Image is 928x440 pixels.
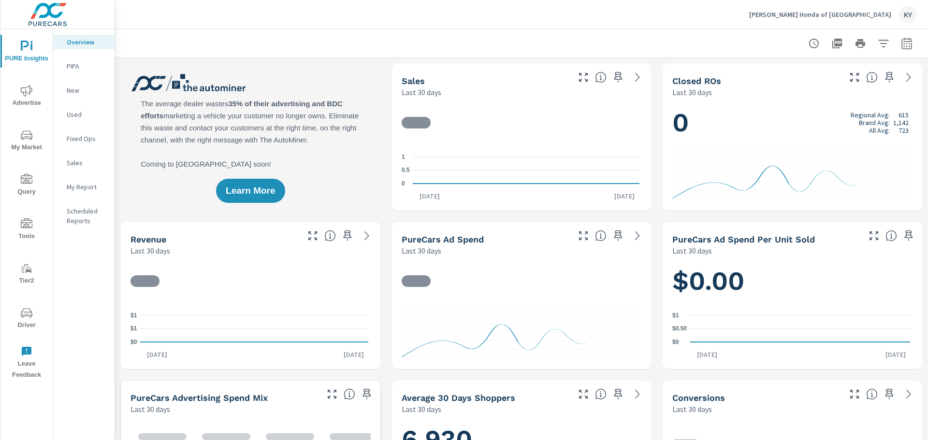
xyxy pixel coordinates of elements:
span: Save this to your personalized report [340,228,355,243]
button: Make Fullscreen [324,386,340,402]
div: Sales [53,156,115,170]
button: Make Fullscreen [305,228,320,243]
span: Total sales revenue over the selected date range. [Source: This data is sourced from the dealer’s... [324,230,336,241]
button: Print Report [851,34,870,53]
div: New [53,83,115,98]
span: Leave Feedback [3,346,50,381]
a: See more details in report [901,386,916,402]
text: $1 [130,312,137,319]
p: Last 30 days [130,245,170,256]
button: Select Date Range [897,34,916,53]
span: Tools [3,218,50,242]
button: Make Fullscreen [847,386,862,402]
h5: Closed ROs [672,76,721,86]
p: My Report [67,182,107,192]
p: 723 [899,127,909,134]
h5: PureCars Advertising Spend Mix [130,393,268,403]
button: "Export Report to PDF" [827,34,847,53]
span: A rolling 30 day total of daily Shoppers on the dealership website, averaged over the selected da... [595,388,607,400]
span: The number of dealer-specified goals completed by a visitor. [Source: This data is provided by th... [866,388,878,400]
button: Make Fullscreen [576,386,591,402]
span: Save this to your personalized report [882,386,897,402]
span: Save this to your personalized report [882,70,897,85]
p: Last 30 days [402,86,441,98]
button: Make Fullscreen [576,70,591,85]
span: Number of vehicles sold by the dealership over the selected date range. [Source: This data is sou... [595,71,607,83]
button: Make Fullscreen [847,70,862,85]
span: Save this to your personalized report [610,228,626,243]
div: PIPA [53,59,115,73]
p: Last 30 days [130,403,170,415]
p: New [67,85,107,95]
h5: Average 30 Days Shoppers [402,393,515,403]
div: nav menu [0,29,53,384]
div: My Report [53,180,115,194]
span: Driver [3,307,50,331]
button: Learn More [216,179,285,203]
h1: $0.00 [672,265,913,298]
span: Tier2 [3,263,50,286]
button: Apply Filters [874,34,893,53]
div: Scheduled Reports [53,204,115,228]
span: Advertise [3,85,50,109]
p: All Avg: [869,127,890,134]
span: Number of Repair Orders Closed by the selected dealership group over the selected time range. [So... [866,71,878,83]
p: Last 30 days [672,86,712,98]
h5: PureCars Ad Spend [402,234,484,244]
p: PIPA [67,61,107,71]
p: Sales [67,158,107,168]
p: Overview [67,37,107,47]
text: 0 [402,180,405,187]
a: See more details in report [630,386,645,402]
p: [DATE] [879,350,913,359]
p: Scheduled Reports [67,206,107,226]
div: KY [899,6,916,23]
p: Brand Avg: [859,119,890,127]
p: [DATE] [413,191,447,201]
p: 615 [899,111,909,119]
a: See more details in report [901,70,916,85]
span: Query [3,174,50,198]
p: Regional Avg: [851,111,890,119]
p: 1,142 [893,119,909,127]
h5: PureCars Ad Spend Per Unit Sold [672,234,815,244]
div: Fixed Ops [53,131,115,146]
p: [DATE] [140,350,174,359]
p: Used [67,110,107,119]
span: Save this to your personalized report [610,386,626,402]
p: [PERSON_NAME] Honda of [GEOGRAPHIC_DATA] [749,10,891,19]
text: $0 [130,339,137,345]
span: Average cost of advertising per each vehicle sold at the dealer over the selected date range. The... [885,230,897,241]
h5: Sales [402,76,425,86]
h1: 0 [672,106,913,139]
span: Learn More [226,186,275,195]
h5: Conversions [672,393,725,403]
span: PURE Insights [3,41,50,64]
span: My Market [3,129,50,153]
p: [DATE] [608,191,641,201]
p: Last 30 days [672,245,712,256]
span: Save this to your personalized report [610,70,626,85]
text: $1 [672,312,679,319]
p: Last 30 days [402,245,441,256]
a: See more details in report [630,70,645,85]
div: Overview [53,35,115,49]
p: Last 30 days [402,403,441,415]
a: See more details in report [630,228,645,243]
p: [DATE] [337,350,371,359]
text: 1 [402,154,405,160]
p: Last 30 days [672,403,712,415]
span: Total cost of media for all PureCars channels for the selected dealership group over the selected... [595,230,607,241]
text: 0.5 [402,167,410,174]
button: Make Fullscreen [866,228,882,243]
text: $1 [130,326,137,332]
h5: Revenue [130,234,166,244]
span: This table looks at how you compare to the amount of budget you spend per channel as opposed to y... [344,388,355,400]
div: Used [53,107,115,122]
text: $0 [672,339,679,345]
p: Fixed Ops [67,134,107,143]
text: $0.50 [672,326,687,332]
button: Make Fullscreen [576,228,591,243]
span: Save this to your personalized report [901,228,916,243]
span: Save this to your personalized report [359,386,375,402]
